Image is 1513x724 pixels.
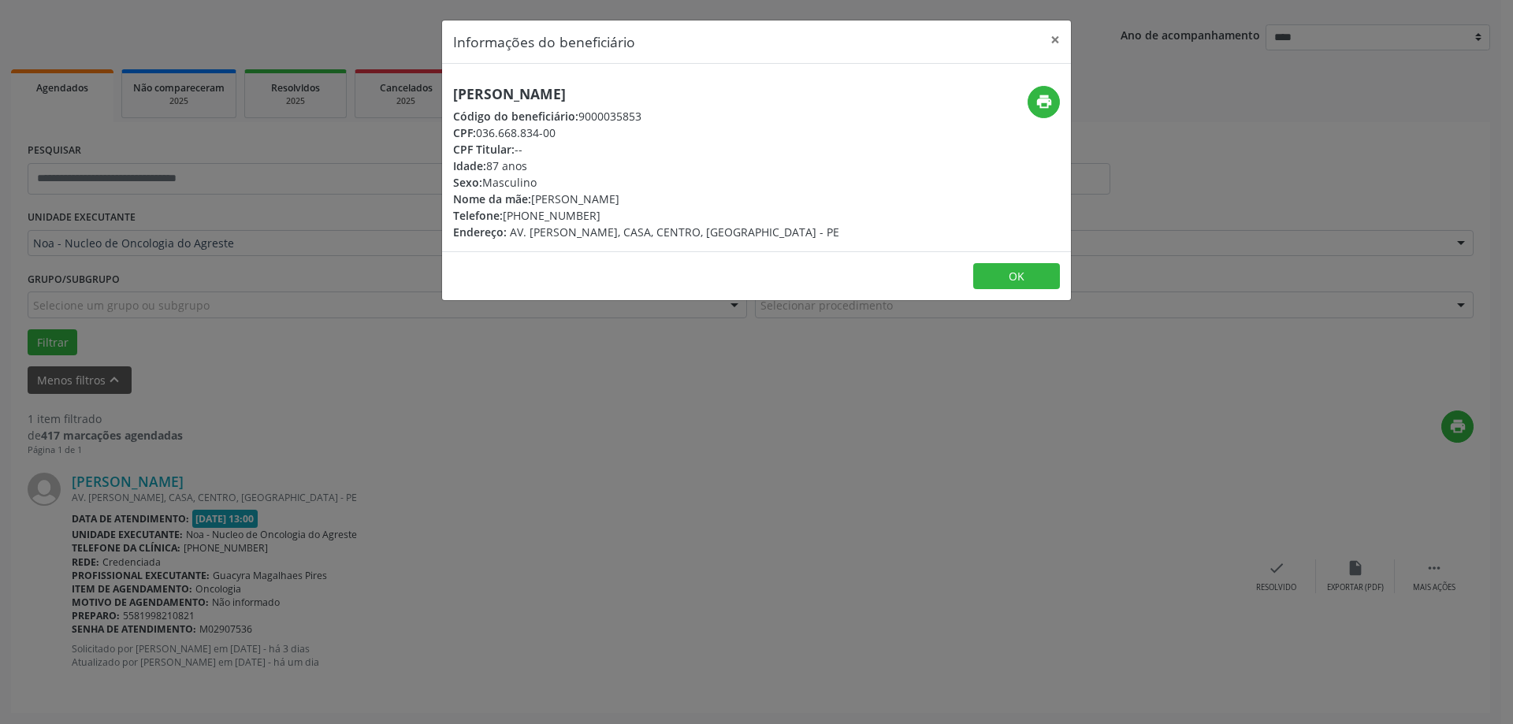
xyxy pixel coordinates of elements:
[453,208,503,223] span: Telefone:
[453,32,635,52] h5: Informações do beneficiário
[453,174,839,191] div: Masculino
[1028,86,1060,118] button: print
[453,158,486,173] span: Idade:
[453,108,839,124] div: 9000035853
[453,175,482,190] span: Sexo:
[453,158,839,174] div: 87 anos
[453,225,507,239] span: Endereço:
[1035,93,1053,110] i: print
[973,263,1060,290] button: OK
[510,225,839,239] span: AV. [PERSON_NAME], CASA, CENTRO, [GEOGRAPHIC_DATA] - PE
[453,125,476,140] span: CPF:
[453,124,839,141] div: 036.668.834-00
[1039,20,1071,59] button: Close
[453,142,515,157] span: CPF Titular:
[453,191,531,206] span: Nome da mãe:
[453,86,839,102] h5: [PERSON_NAME]
[453,141,839,158] div: --
[453,109,578,124] span: Código do beneficiário:
[453,207,839,224] div: [PHONE_NUMBER]
[453,191,839,207] div: [PERSON_NAME]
